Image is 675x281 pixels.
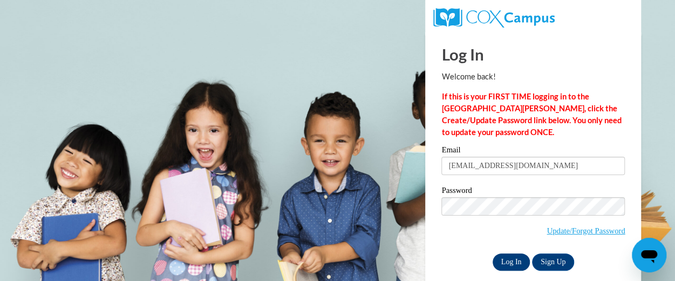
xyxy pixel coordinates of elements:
input: Log In [493,253,530,271]
a: Update/Forgot Password [547,226,625,235]
a: Sign Up [532,253,574,271]
p: Welcome back! [441,71,625,83]
label: Email [441,146,625,157]
iframe: Button to launch messaging window [632,238,666,272]
h1: Log In [441,43,625,65]
label: Password [441,186,625,197]
img: COX Campus [433,8,554,28]
strong: If this is your FIRST TIME logging in to the [GEOGRAPHIC_DATA][PERSON_NAME], click the Create/Upd... [441,92,621,137]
